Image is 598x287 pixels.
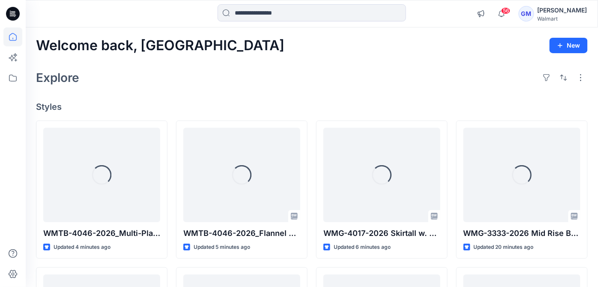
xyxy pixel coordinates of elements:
span: 56 [501,7,511,14]
p: WMTB-4046-2026_Flannel Shirt [183,227,300,239]
h2: Welcome back, [GEOGRAPHIC_DATA] [36,38,284,54]
p: Updated 20 minutes ago [474,243,534,252]
p: Updated 5 minutes ago [194,243,250,252]
p: WMTB-4046-2026_Multi-Plaid Flannel Shirt [43,227,160,239]
p: Updated 4 minutes ago [54,243,111,252]
p: Updated 6 minutes ago [334,243,391,252]
p: WMG-4017-2026 Skirtall w. Belt [323,227,440,239]
div: GM [519,6,534,21]
button: New [550,38,588,53]
h2: Explore [36,71,79,85]
div: [PERSON_NAME] [538,5,587,15]
p: WMG-3333-2026 Mid Rise Baggy Straight Pant [463,227,580,239]
div: Walmart [538,15,587,22]
h4: Styles [36,102,588,112]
